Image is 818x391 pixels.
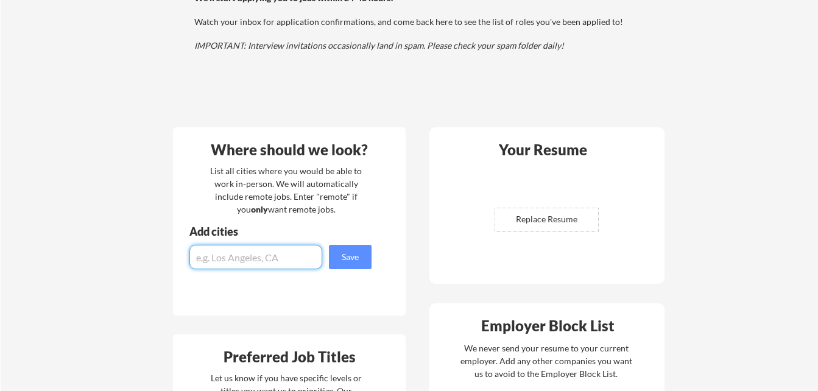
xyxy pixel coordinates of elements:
div: Where should we look? [176,143,403,157]
div: Add cities [189,226,375,237]
div: Your Resume [482,143,603,157]
div: List all cities where you would be able to work in-person. We will automatically include remote j... [202,164,370,216]
button: Save [329,245,372,269]
div: Preferred Job Titles [176,350,403,364]
strong: only [251,204,268,214]
em: IMPORTANT: Interview invitations occasionally land in spam. Please check your spam folder daily! [194,40,564,51]
div: Employer Block List [434,319,661,333]
div: We never send your resume to your current employer. Add any other companies you want us to avoid ... [459,342,633,380]
input: e.g. Los Angeles, CA [189,245,322,269]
